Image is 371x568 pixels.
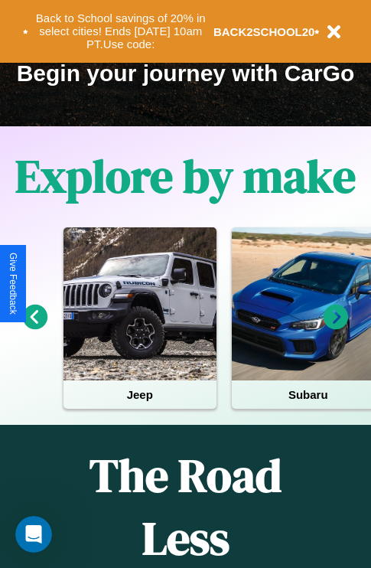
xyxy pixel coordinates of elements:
h4: Jeep [63,380,216,409]
button: Back to School savings of 20% in select cities! Ends [DATE] 10am PT.Use code: [28,8,213,55]
div: Give Feedback [8,253,18,315]
b: BACK2SCHOOL20 [213,25,315,38]
iframe: Intercom live chat [15,516,52,553]
h1: Explore by make [15,145,356,207]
